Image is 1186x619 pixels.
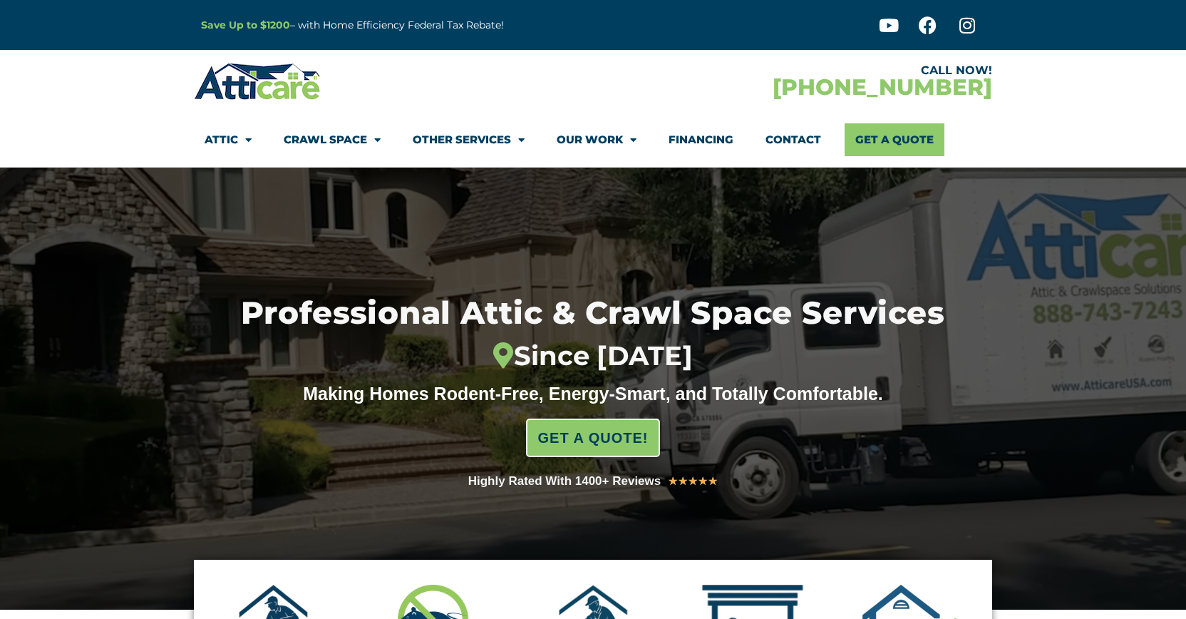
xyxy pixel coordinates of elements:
[201,19,290,31] a: Save Up to $1200
[678,472,688,491] i: ★
[526,419,661,457] a: GET A QUOTE!
[593,65,992,76] div: CALL NOW!
[468,471,661,491] div: Highly Rated With 1400+ Reviews
[708,472,718,491] i: ★
[205,123,981,156] nav: Menu
[765,123,821,156] a: Contact
[205,123,252,156] a: Attic
[557,123,636,156] a: Our Work
[413,123,525,156] a: Other Services
[169,297,1017,372] h1: Professional Attic & Crawl Space Services
[201,17,663,34] p: – with Home Efficiency Federal Tax Rebate!
[698,472,708,491] i: ★
[688,472,698,491] i: ★
[668,472,678,491] i: ★
[668,472,718,491] div: 5/5
[284,123,381,156] a: Crawl Space
[276,383,910,404] div: Making Homes Rodent-Free, Energy-Smart, and Totally Comfortable.
[538,424,649,452] span: GET A QUOTE!
[669,123,733,156] a: Financing
[845,123,944,156] a: Get A Quote
[169,340,1017,372] div: Since [DATE]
